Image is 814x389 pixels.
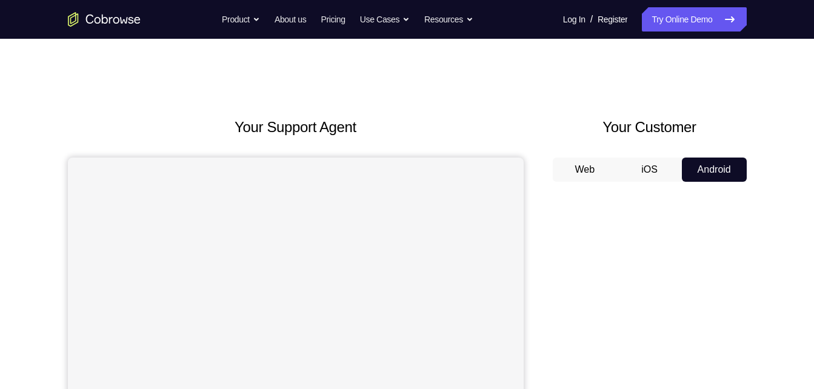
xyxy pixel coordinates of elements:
h2: Your Support Agent [68,116,524,138]
a: Log In [563,7,585,32]
a: Register [598,7,627,32]
button: Resources [424,7,473,32]
a: About us [275,7,306,32]
button: Web [553,158,618,182]
button: iOS [617,158,682,182]
button: Product [222,7,260,32]
a: Try Online Demo [642,7,746,32]
button: Android [682,158,747,182]
h2: Your Customer [553,116,747,138]
button: Use Cases [360,7,410,32]
a: Pricing [321,7,345,32]
span: / [590,12,593,27]
a: Go to the home page [68,12,141,27]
